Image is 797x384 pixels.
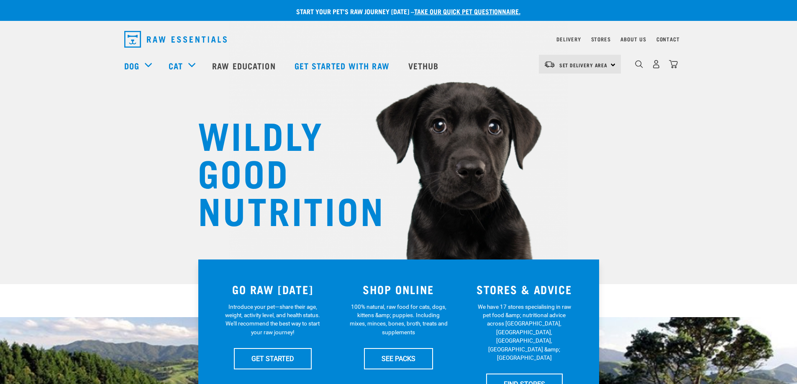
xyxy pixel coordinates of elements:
[556,38,581,41] a: Delivery
[652,60,661,69] img: user.png
[215,283,331,296] h3: GO RAW [DATE]
[475,303,574,362] p: We have 17 stores specialising in raw pet food &amp; nutritional advice across [GEOGRAPHIC_DATA],...
[364,348,433,369] a: SEE PACKS
[559,64,608,66] span: Set Delivery Area
[669,60,678,69] img: home-icon@2x.png
[286,49,400,82] a: Get started with Raw
[124,59,139,72] a: Dog
[204,49,286,82] a: Raw Education
[400,49,449,82] a: Vethub
[591,38,611,41] a: Stores
[414,9,520,13] a: take our quick pet questionnaire.
[620,38,646,41] a: About Us
[349,303,448,337] p: 100% natural, raw food for cats, dogs, kittens &amp; puppies. Including mixes, minces, bones, bro...
[169,59,183,72] a: Cat
[544,61,555,68] img: van-moving.png
[124,31,227,48] img: Raw Essentials Logo
[234,348,312,369] a: GET STARTED
[118,28,680,51] nav: dropdown navigation
[341,283,456,296] h3: SHOP ONLINE
[635,60,643,68] img: home-icon-1@2x.png
[223,303,322,337] p: Introduce your pet—share their age, weight, activity level, and health status. We'll recommend th...
[466,283,582,296] h3: STORES & ADVICE
[198,115,365,228] h1: WILDLY GOOD NUTRITION
[656,38,680,41] a: Contact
